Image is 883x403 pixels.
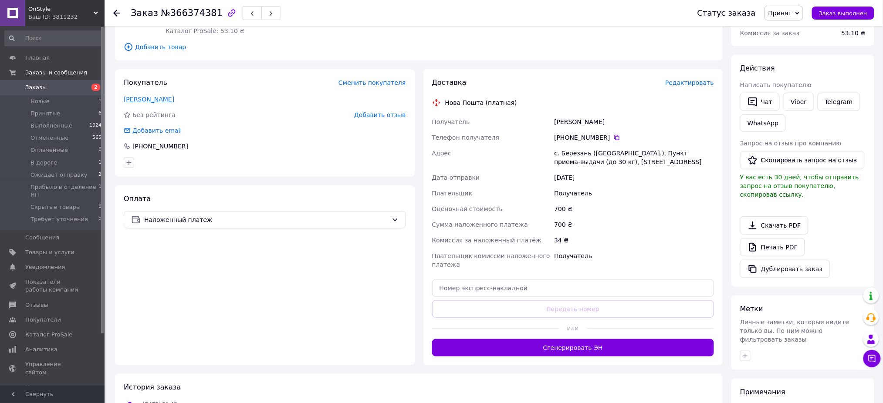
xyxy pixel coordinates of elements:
[665,79,714,86] span: Редактировать
[166,27,244,34] span: Каталог ProSale: 53.10 ₴
[98,215,101,223] span: 0
[30,171,88,179] span: Ожидает отправку
[552,114,716,130] div: [PERSON_NAME]
[28,5,94,13] span: OnStyle
[25,360,81,376] span: Управление сайтом
[28,13,105,21] div: Ваш ID: 3811232
[98,171,101,179] span: 2
[552,217,716,232] div: 700 ₴
[124,78,167,87] span: Покупатель
[740,81,812,88] span: Написать покупателю
[432,221,528,228] span: Сумма наложенного платежа
[25,383,81,399] span: Кошелек компании
[740,216,809,235] a: Скачать PDF
[863,350,881,367] button: Чат с покупателем
[89,122,101,130] span: 1024
[432,118,470,125] span: Получатель
[25,249,74,256] span: Товары и услуги
[98,110,101,118] span: 6
[740,64,775,72] span: Действия
[740,114,786,132] a: WhatsApp
[25,84,47,91] span: Заказы
[98,146,101,154] span: 0
[30,203,81,211] span: Скрытые товары
[30,122,72,130] span: Выполненные
[354,111,406,118] span: Добавить отзыв
[25,346,58,353] span: Аналитика
[4,30,102,46] input: Поиск
[25,69,87,77] span: Заказы и сообщения
[740,140,842,147] span: Запрос на отзыв про компанию
[740,319,849,343] span: Личные заметки, которые видите только вы. По ним можно фильтровать заказы
[559,324,587,332] span: или
[25,301,48,309] span: Отзывы
[25,316,61,324] span: Покупатели
[432,205,503,212] span: Оценочная стоимость
[124,195,151,203] span: Оплата
[740,260,830,278] button: Дублировать заказ
[552,248,716,272] div: Получатель
[740,305,763,313] span: Метки
[132,126,183,135] div: Добавить email
[124,42,714,52] span: Добавить товар
[98,97,101,105] span: 1
[740,388,785,396] span: Примечания
[552,145,716,170] div: с. Березань ([GEOGRAPHIC_DATA].), Пункт приема-выдачи (до 30 кг), [STREET_ADDRESS]
[818,93,860,111] a: Telegram
[144,215,388,225] span: Наложенный платеж
[30,146,68,154] span: Оплаченные
[740,30,800,37] span: Комиссия за заказ
[554,133,714,142] div: [PHONE_NUMBER]
[740,151,865,169] button: Скопировать запрос на отзыв
[25,54,50,62] span: Главная
[783,93,814,111] a: Viber
[124,383,181,391] span: История заказа
[25,234,59,242] span: Сообщения
[740,174,859,198] span: У вас есть 30 дней, чтобы отправить запрос на отзыв покупателю, скопировав ссылку.
[842,30,866,37] span: 53.10 ₴
[30,110,61,118] span: Принятые
[25,331,72,339] span: Каталог ProSale
[819,10,867,17] span: Заказ выполнен
[161,8,223,18] span: №366374381
[338,79,406,86] span: Сменить покупателя
[768,10,792,17] span: Принят
[432,150,451,157] span: Адрес
[432,78,467,87] span: Доставка
[552,170,716,185] div: [DATE]
[123,126,183,135] div: Добавить email
[552,185,716,201] div: Получатель
[740,238,805,256] a: Печать PDF
[432,134,500,141] span: Телефон получателя
[98,159,101,167] span: 1
[30,134,68,142] span: Отмененные
[25,278,81,294] span: Показатели работы компании
[30,183,98,199] span: Прибыло в отделение НП
[132,142,189,151] div: [PHONE_NUMBER]
[812,7,874,20] button: Заказ выполнен
[432,237,541,244] span: Комиссия за наложенный платёж
[432,252,550,268] span: Плательщик комиссии наложенного платежа
[131,8,158,18] span: Заказ
[552,201,716,217] div: 700 ₴
[432,339,714,356] button: Сгенерировать ЭН
[432,279,714,297] input: Номер экспресс-накладной
[98,203,101,211] span: 0
[25,263,65,271] span: Уведомления
[30,97,50,105] span: Новые
[30,215,88,223] span: Требует уточнения
[98,183,101,199] span: 1
[92,134,101,142] span: 565
[113,9,120,17] div: Вернуться назад
[91,84,100,91] span: 2
[432,174,480,181] span: Дата отправки
[432,190,473,197] span: Плательщик
[30,159,57,167] span: В дороге
[124,96,174,103] a: [PERSON_NAME]
[443,98,519,107] div: Нова Пошта (платная)
[552,232,716,248] div: 34 ₴
[132,111,176,118] span: Без рейтинга
[697,9,756,17] div: Статус заказа
[740,93,780,111] button: Чат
